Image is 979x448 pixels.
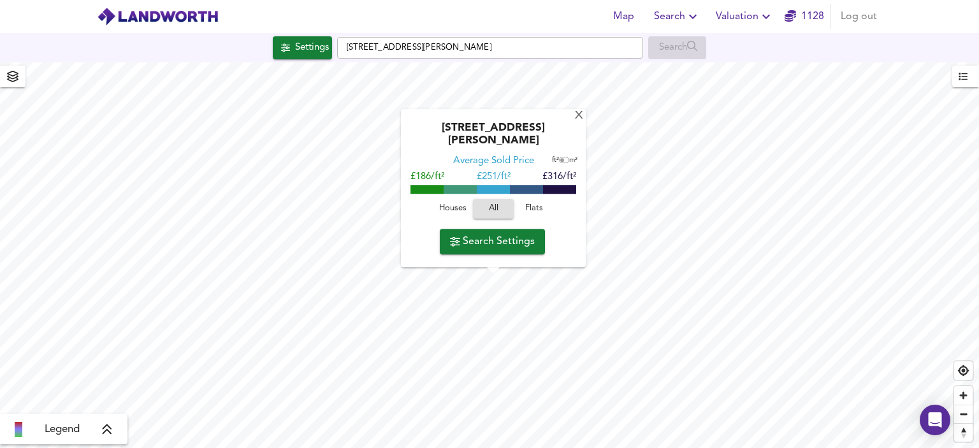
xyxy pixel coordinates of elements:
[716,8,774,25] span: Valuation
[841,8,877,25] span: Log out
[954,423,973,442] button: Reset bearing to north
[836,4,882,29] button: Log out
[407,122,579,155] div: [STREET_ADDRESS][PERSON_NAME]
[514,199,555,219] button: Flats
[440,229,545,254] button: Search Settings
[711,4,779,29] button: Valuation
[954,424,973,442] span: Reset bearing to north
[450,233,535,250] span: Search Settings
[97,7,219,26] img: logo
[517,202,551,217] span: Flats
[608,8,639,25] span: Map
[954,361,973,380] button: Find my location
[432,199,473,219] button: Houses
[785,8,824,25] a: 1128
[920,405,950,435] div: Open Intercom Messenger
[552,157,559,164] span: ft²
[542,173,576,182] span: £316/ft²
[479,202,507,217] span: All
[954,405,973,423] button: Zoom out
[337,37,643,59] input: Enter a location...
[954,386,973,405] button: Zoom in
[654,8,700,25] span: Search
[273,36,332,59] div: Click to configure Search Settings
[435,202,470,217] span: Houses
[477,173,511,182] span: £ 251/ft²
[410,173,444,182] span: £186/ft²
[273,36,332,59] button: Settings
[295,40,329,56] div: Settings
[453,155,534,168] div: Average Sold Price
[569,157,577,164] span: m²
[603,4,644,29] button: Map
[784,4,825,29] button: 1128
[574,110,584,122] div: X
[45,422,80,437] span: Legend
[648,36,706,59] div: Enable a Source before running a Search
[649,4,706,29] button: Search
[473,199,514,219] button: All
